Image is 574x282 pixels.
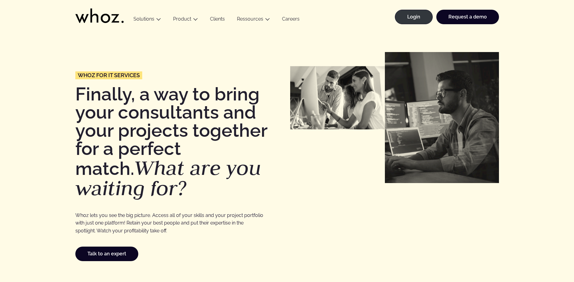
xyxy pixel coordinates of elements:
img: Sociétés numériques [385,52,499,183]
a: Login [395,10,433,24]
a: Clients [204,16,231,24]
a: Talk to an expert [75,247,138,261]
button: Product [167,16,204,24]
h1: Finally, a way to bring your consultants and your projects together for a perfect match. [75,85,284,198]
button: Ressources [231,16,276,24]
a: Product [173,16,191,22]
em: What are you waiting for? [75,154,261,202]
button: Solutions [127,16,167,24]
p: Whoz lets you see the big picture. Access all of your skills and your project portfolio with just... [75,211,263,234]
a: Ressources [237,16,263,22]
span: Whoz for IT services [78,73,140,78]
a: Request a demo [436,10,499,24]
a: Careers [276,16,306,24]
img: ESN [290,66,385,130]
